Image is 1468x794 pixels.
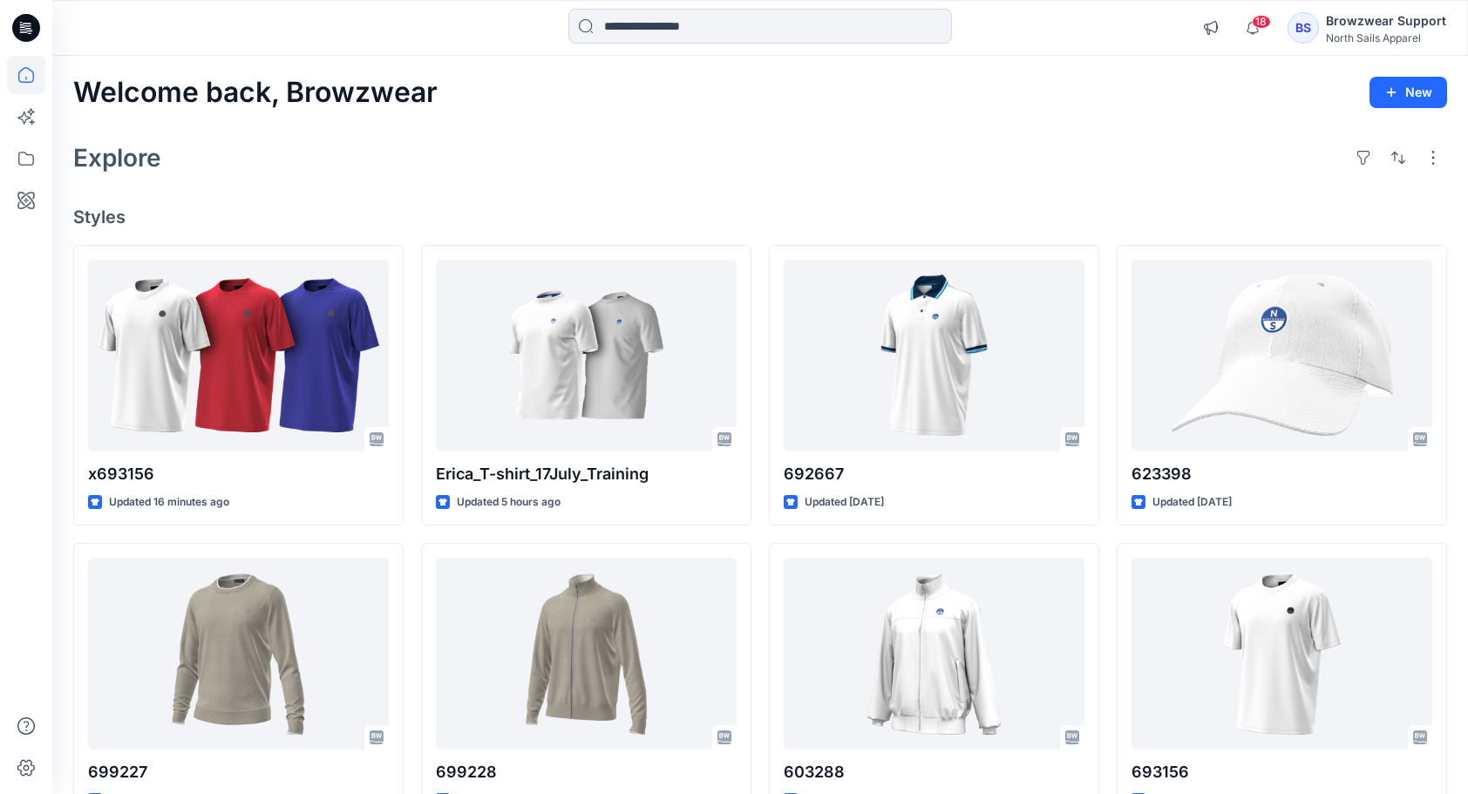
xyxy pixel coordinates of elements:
[805,493,884,512] p: Updated [DATE]
[784,260,1084,451] a: 692667
[784,558,1084,750] a: 603288
[436,462,737,486] p: Erica_T-shirt_17July_Training
[784,760,1084,784] p: 603288
[109,493,229,512] p: Updated 16 minutes ago
[436,760,737,784] p: 699228
[88,760,389,784] p: 699227
[436,558,737,750] a: 699228
[88,558,389,750] a: 699227
[1326,10,1446,31] div: Browzwear Support
[88,260,389,451] a: x693156
[1132,462,1432,486] p: 623398
[73,77,438,109] h2: Welcome back, Browzwear
[1326,31,1446,44] div: North Sails Apparel
[1132,760,1432,784] p: 693156
[1152,493,1232,512] p: Updated [DATE]
[1369,77,1447,108] button: New
[436,260,737,451] a: Erica_T-shirt_17July_Training
[73,207,1447,227] h4: Styles
[73,144,161,172] h2: Explore
[1288,12,1319,44] div: BS
[784,462,1084,486] p: 692667
[88,462,389,486] p: x693156
[457,493,561,512] p: Updated 5 hours ago
[1132,558,1432,750] a: 693156
[1252,15,1271,29] span: 18
[1132,260,1432,451] a: 623398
